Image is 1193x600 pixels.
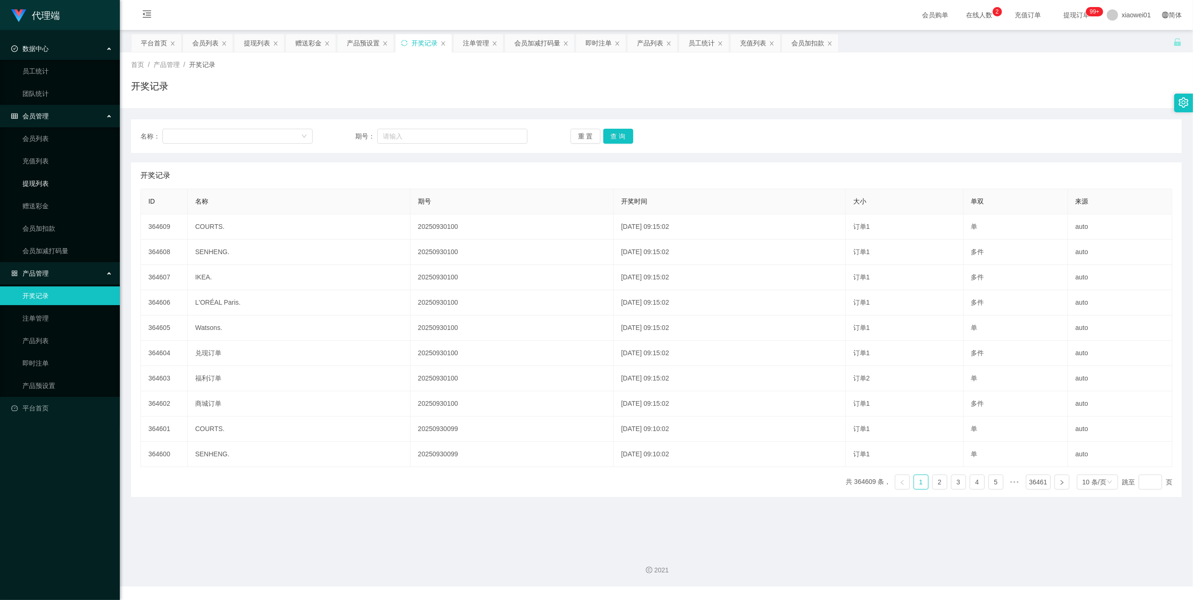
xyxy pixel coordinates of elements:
td: auto [1068,240,1172,265]
div: 产品预设置 [347,34,380,52]
i: 图标: menu-fold [131,0,163,30]
td: Watsons. [188,315,410,341]
td: auto [1068,341,1172,366]
td: 364603 [141,366,188,391]
div: 平台首页 [141,34,167,52]
td: [DATE] 09:15:02 [614,366,846,391]
i: 图标: copyright [646,567,652,573]
span: 订单1 [853,450,870,458]
i: 图标: close [170,41,176,46]
span: 产品管理 [154,61,180,68]
span: 名称 [195,198,208,205]
i: 图标: left [900,480,905,485]
td: [DATE] 09:15:02 [614,240,846,265]
h1: 开奖记录 [131,79,168,93]
span: 首页 [131,61,144,68]
span: 订单1 [853,349,870,357]
i: 图标: close [492,41,498,46]
li: 上一页 [895,475,910,490]
span: 期号： [355,132,377,141]
span: ••• [1007,475,1022,490]
div: 注单管理 [463,34,489,52]
span: 订单1 [853,223,870,230]
i: 图标: right [1059,480,1065,485]
a: 2 [933,475,947,489]
td: COURTS. [188,417,410,442]
td: 20250930100 [410,315,614,341]
span: 多件 [971,400,984,407]
li: 5 [988,475,1003,490]
i: 图标: sync [401,40,408,46]
td: 20250930100 [410,265,614,290]
td: 20250930100 [410,290,614,315]
span: 订单2 [853,374,870,382]
td: [DATE] 09:15:02 [614,391,846,417]
li: 4 [970,475,985,490]
li: 向后 5 页 [1007,475,1022,490]
a: 3 [951,475,966,489]
span: 会员管理 [11,112,49,120]
span: 多件 [971,273,984,281]
td: auto [1068,442,1172,467]
i: 图标: close [324,41,330,46]
span: 来源 [1076,198,1089,205]
td: 364600 [141,442,188,467]
td: 364604 [141,341,188,366]
span: 提现订单 [1059,12,1095,18]
span: 单 [971,425,978,432]
div: 即时注单 [586,34,612,52]
td: 364609 [141,214,188,240]
td: 20250930100 [410,391,614,417]
span: 开奖记录 [140,170,170,181]
i: 图标: unlock [1173,38,1182,46]
td: auto [1068,366,1172,391]
td: SENHENG. [188,442,410,467]
i: 图标: global [1162,12,1169,18]
span: 多件 [971,299,984,306]
td: 364602 [141,391,188,417]
td: auto [1068,391,1172,417]
a: 1 [914,475,928,489]
i: 图标: close [382,41,388,46]
p: 2 [995,7,999,16]
span: 大小 [853,198,866,205]
a: 充值列表 [22,152,112,170]
span: / [183,61,185,68]
td: 20250930100 [410,214,614,240]
div: 会员列表 [192,34,219,52]
div: 产品列表 [637,34,663,52]
i: 图标: close [769,41,775,46]
i: 图标: close [440,41,446,46]
div: 会员加减打码量 [514,34,560,52]
div: 会员加扣款 [791,34,824,52]
td: [DATE] 09:15:02 [614,341,846,366]
span: 订单1 [853,324,870,331]
i: 图标: close [273,41,278,46]
i: 图标: down [1107,479,1112,486]
li: 下一页 [1054,475,1069,490]
a: 36461 [1026,475,1050,489]
input: 请输入 [377,129,527,144]
span: 多件 [971,248,984,256]
span: 单 [971,374,978,382]
div: 2021 [127,565,1186,575]
a: 注单管理 [22,309,112,328]
span: ID [148,198,155,205]
div: 赠送彩金 [295,34,322,52]
td: 364605 [141,315,188,341]
span: 期号 [418,198,431,205]
a: 赠送彩金 [22,197,112,215]
td: auto [1068,417,1172,442]
div: 员工统计 [688,34,715,52]
span: 单双 [971,198,984,205]
span: 开奖记录 [189,61,215,68]
td: 20250930100 [410,240,614,265]
a: 4 [970,475,984,489]
span: 订单1 [853,425,870,432]
span: 订单1 [853,248,870,256]
i: 图标: close [717,41,723,46]
i: 图标: down [301,133,307,140]
td: 20250930100 [410,341,614,366]
td: auto [1068,315,1172,341]
img: logo.9652507e.png [11,9,26,22]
